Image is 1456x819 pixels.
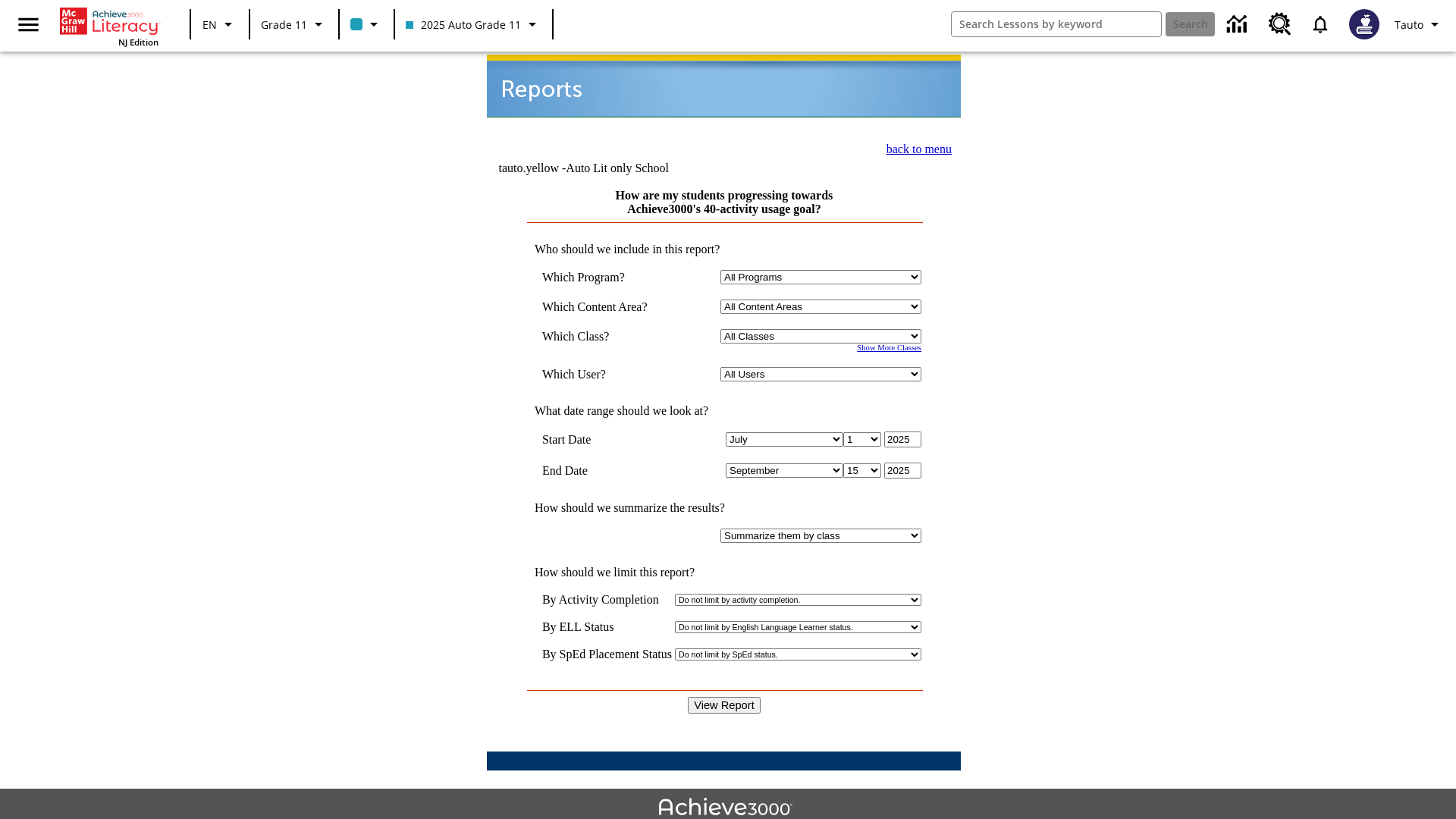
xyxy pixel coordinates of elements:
button: Class color is light blue. Change class color [344,11,389,38]
td: How should we limit this report? [527,566,921,579]
span: Tauto [1395,17,1423,33]
button: Language: EN, Select a language [196,11,244,38]
td: What date range should we look at? [527,404,921,418]
nobr: Which Content Area? [542,300,648,313]
span: 2025 Auto Grade 11 [406,17,521,33]
a: back to menu [886,143,952,155]
a: Data Center [1218,4,1260,45]
button: Grade: Grade 11, Select a grade [255,11,334,38]
td: Which Class? [542,329,670,344]
nobr: Auto Lit only School [566,162,669,174]
td: Which User? [542,367,670,381]
button: Class: 2025 Auto Grade 11, Select your class [400,11,548,38]
img: header [487,55,961,118]
span: NJ Edition [118,36,158,48]
td: By Activity Completion [542,593,672,607]
td: Who should we include in this report? [527,243,921,256]
td: tauto.yellow - [498,162,777,175]
td: End Date [542,463,670,479]
button: Open side menu [6,2,51,47]
span: Grade 11 [261,17,307,33]
img: Avatar [1349,9,1379,39]
span: EN [202,17,217,33]
a: How are my students progressing towards Achieve3000's 40-activity usage goal? [616,189,833,215]
a: Show More Classes [857,344,921,352]
button: Select a new avatar [1340,5,1389,44]
a: Notifications [1301,5,1340,44]
td: By SpEd Placement Status [542,648,672,661]
td: By ELL Status [542,620,672,634]
input: View Report [688,697,761,714]
input: search field [952,12,1161,36]
td: How should we summarize the results? [527,501,921,515]
div: Home [60,5,158,48]
a: Resource Center, Will open in new tab [1260,4,1301,45]
button: Profile/Settings [1389,11,1450,38]
td: Which Program? [542,270,670,284]
td: Start Date [542,431,670,447]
